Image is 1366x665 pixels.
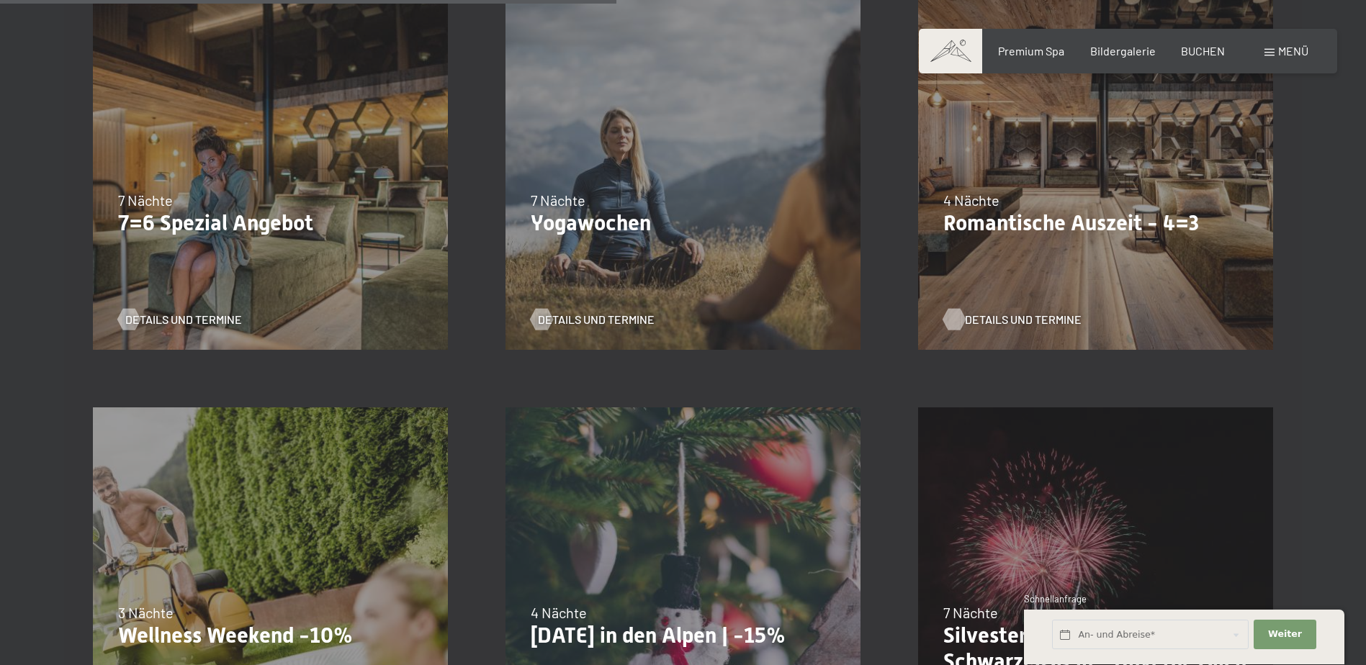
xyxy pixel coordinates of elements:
[531,210,835,236] p: Yogawochen
[531,623,835,648] p: [DATE] in den Alpen | -15%
[118,210,423,236] p: 7=6 Spezial Angebot
[1268,628,1302,641] span: Weiter
[943,604,998,621] span: 7 Nächte
[125,312,242,327] span: Details und Termine
[531,604,587,621] span: 4 Nächte
[118,312,242,327] a: Details und Termine
[1090,44,1156,58] a: Bildergalerie
[1181,44,1225,58] a: BUCHEN
[118,191,173,209] span: 7 Nächte
[1278,44,1308,58] span: Menü
[118,604,174,621] span: 3 Nächte
[943,312,1067,327] a: Details und Termine
[118,623,423,648] p: Wellness Weekend -10%
[943,210,1248,236] p: Romantische Auszeit - 4=3
[1254,620,1316,650] button: Weiter
[943,191,999,209] span: 4 Nächte
[965,312,1082,327] span: Details und Termine
[531,312,655,327] a: Details und Termine
[531,191,585,209] span: 7 Nächte
[998,44,1064,58] a: Premium Spa
[538,312,655,327] span: Details und Termine
[1024,593,1087,605] span: Schnellanfrage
